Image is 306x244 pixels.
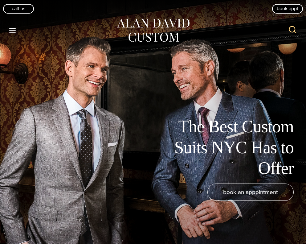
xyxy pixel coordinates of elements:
[155,116,294,179] h1: The Best Custom Suits NYC Has to Offer
[285,23,300,38] button: View Search Form
[207,184,294,201] a: book an appointment
[116,17,190,44] img: Alan David Custom
[272,4,303,13] a: book appt
[223,188,278,196] span: book an appointment
[3,4,34,13] a: Call Us
[6,25,19,36] button: Open menu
